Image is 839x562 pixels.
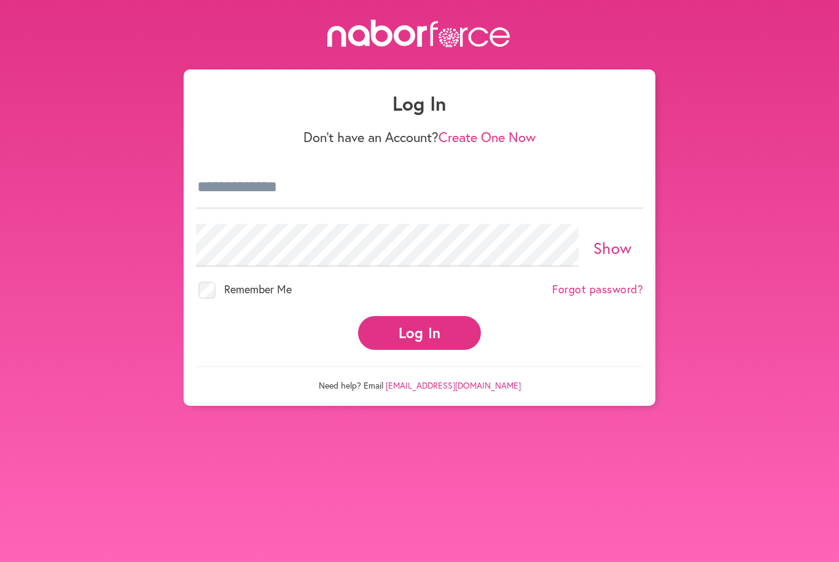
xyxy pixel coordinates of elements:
[196,366,643,391] p: Need help? Email
[386,379,521,391] a: [EMAIL_ADDRESS][DOMAIN_NAME]
[358,316,481,350] button: Log In
[196,92,643,115] h1: Log In
[224,282,292,296] span: Remember Me
[593,237,632,258] a: Show
[439,128,536,146] a: Create One Now
[552,283,643,296] a: Forgot password?
[196,129,643,145] p: Don't have an Account?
